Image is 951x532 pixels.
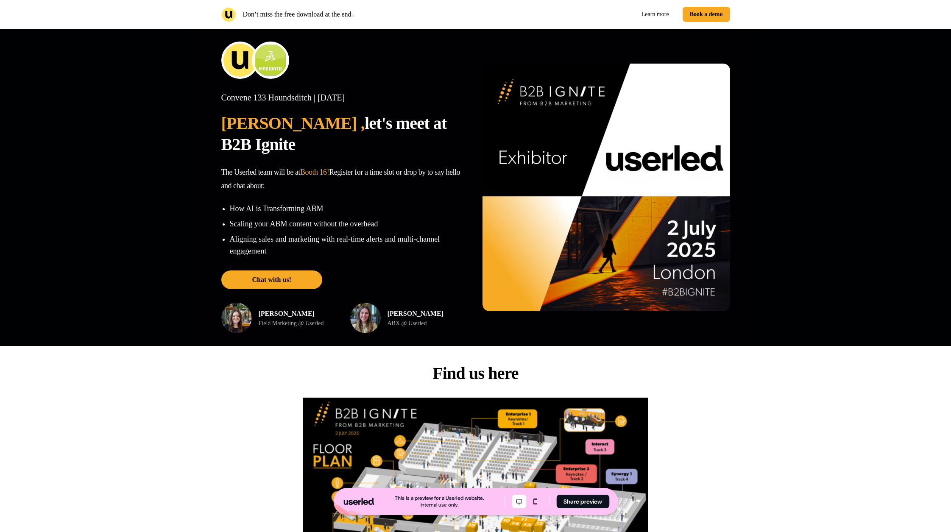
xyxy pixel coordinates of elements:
[243,9,355,19] p: Don’t miss the free download at the end
[388,309,443,319] p: [PERSON_NAME]
[230,218,469,230] p: Scaling your ABM content without the overhead
[683,7,730,22] button: Book a demo
[221,165,469,192] p: The Userled team will be at Register for a time slot or drop by to say hello and chat about:
[221,114,365,133] span: [PERSON_NAME] ,
[259,319,324,328] p: Field Marketing @ Userled
[259,309,324,319] p: [PERSON_NAME]
[512,495,526,508] button: Desktop mode
[432,363,519,384] p: Find us here
[388,319,443,328] p: ABX @ Userled
[230,203,469,214] p: How AI is Transforming ABM
[221,113,469,155] p: let's meet at B2B Ignite
[300,168,329,176] span: Booth 16!
[556,495,609,508] button: Share preview
[395,495,484,501] div: This is a preview for a Userled website.
[221,270,322,289] button: Chat with us!
[635,7,676,22] a: Learn more
[230,233,469,257] p: Aligning sales and marketing with real-time alerts and multi-channel engagement
[221,92,469,103] p: Convene 133 Houndsditch | [DATE]
[421,501,458,508] div: Internal use only.
[528,495,542,508] button: Mobile mode
[351,11,355,18] span: ↓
